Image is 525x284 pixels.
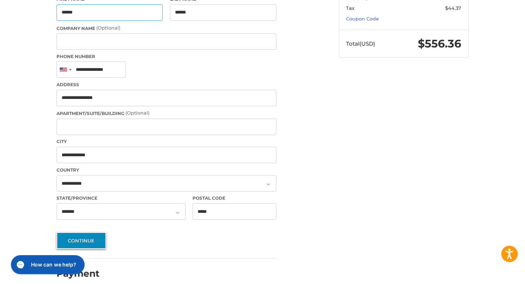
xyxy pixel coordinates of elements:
label: State/Province [57,195,186,202]
label: City [57,138,276,145]
span: Tax [346,5,354,11]
span: $556.36 [418,37,461,50]
label: Address [57,81,276,88]
label: Phone Number [57,53,276,60]
small: (Optional) [125,110,149,116]
label: Country [57,167,276,173]
iframe: Gorgias live chat messenger [7,253,87,277]
label: Apartment/Suite/Building [57,110,276,117]
label: Postal Code [192,195,276,202]
small: (Optional) [96,25,120,31]
div: United States: +1 [57,62,74,77]
span: $44.37 [445,5,461,11]
button: Continue [57,232,106,249]
a: Coupon Code [346,16,379,22]
label: Company Name [57,24,276,32]
span: Total (USD) [346,40,375,47]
